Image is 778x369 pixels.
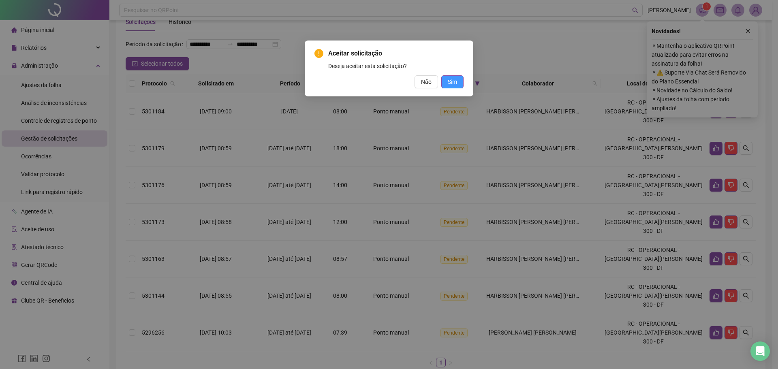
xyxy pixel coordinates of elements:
span: Sim [448,77,457,86]
span: exclamation-circle [314,49,323,58]
div: Open Intercom Messenger [750,341,770,361]
button: Não [415,75,438,88]
span: Aceitar solicitação [328,49,464,58]
div: Deseja aceitar esta solicitação? [328,62,464,70]
span: Não [421,77,432,86]
button: Sim [441,75,464,88]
